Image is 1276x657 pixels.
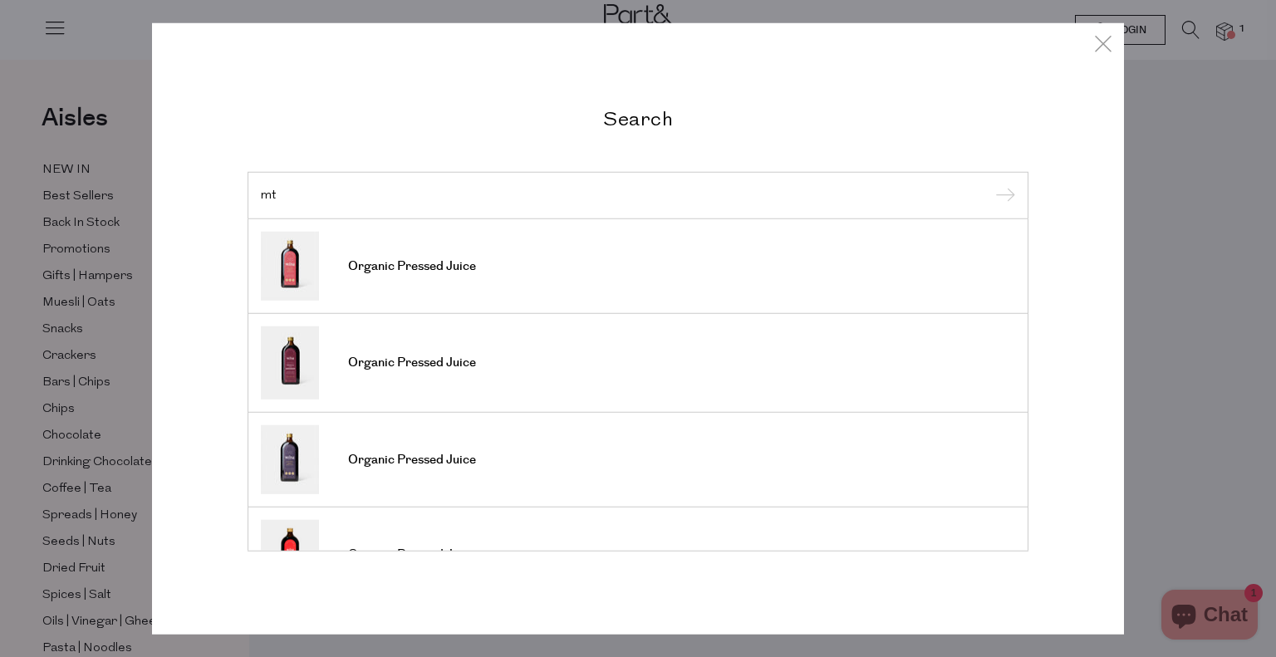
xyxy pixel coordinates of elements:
[348,258,476,275] span: Organic Pressed Juice
[261,520,1015,589] a: Organic Pressed Juice
[261,425,1015,494] a: Organic Pressed Juice
[248,105,1028,130] h2: Search
[348,355,476,371] span: Organic Pressed Juice
[348,547,476,563] span: Organic Pressed Juice
[261,232,319,301] img: Organic Pressed Juice
[261,326,319,400] img: Organic Pressed Juice
[261,189,1015,201] input: Search
[261,520,319,589] img: Organic Pressed Juice
[348,452,476,468] span: Organic Pressed Juice
[261,232,1015,301] a: Organic Pressed Juice
[261,425,319,494] img: Organic Pressed Juice
[261,326,1015,400] a: Organic Pressed Juice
